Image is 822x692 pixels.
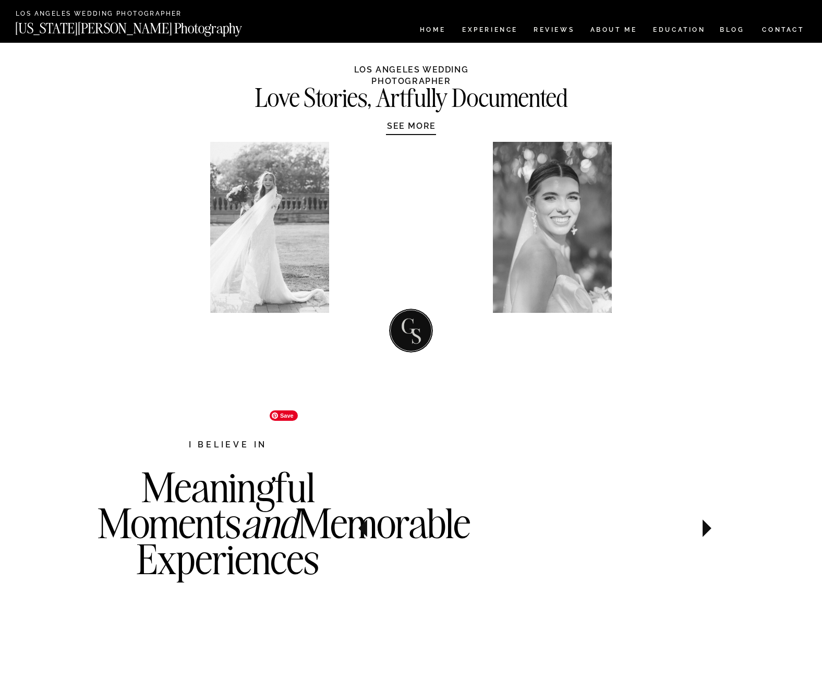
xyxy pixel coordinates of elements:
[134,439,322,453] h2: I believe in
[720,27,745,35] a: BLOG
[761,24,805,35] a: CONTACT
[418,27,448,35] a: HOME
[16,10,220,18] a: Los Angeles Wedding Photographer
[462,27,517,35] a: Experience
[232,86,590,106] h2: Love Stories, Artfully Documented
[313,64,509,85] h1: LOS ANGELES WEDDING PHOTOGRAPHER
[652,27,707,35] a: EDUCATION
[15,21,277,30] a: [US_STATE][PERSON_NAME] Photography
[241,497,297,549] i: and
[362,120,461,131] a: SEE MORE
[270,410,298,421] span: Save
[534,27,573,35] a: REVIEWS
[590,27,637,35] a: ABOUT ME
[98,469,358,620] h3: Meaningful Moments Memorable Experiences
